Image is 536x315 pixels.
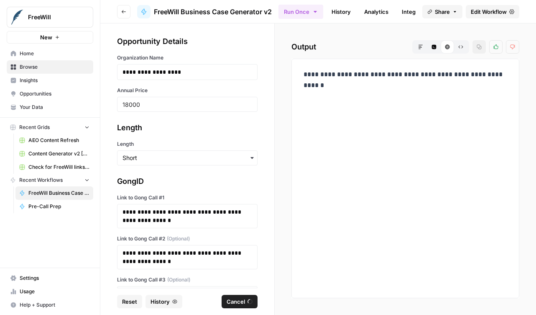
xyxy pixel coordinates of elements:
a: FreeWill Business Case Generator v2 [137,5,272,18]
a: Opportunities [7,87,93,101]
span: Recent Grids [19,124,50,131]
span: Share [435,8,450,16]
span: FreeWill Business Case Generator v2 [154,7,272,17]
span: FreeWill [28,13,79,21]
span: Help + Support [20,301,89,309]
span: Usage [20,288,89,295]
button: Cancel [222,295,258,308]
button: Recent Grids [7,121,93,134]
div: Length [117,122,258,134]
a: Settings [7,271,93,285]
span: Check for FreeWill links on partner's external website [28,163,89,171]
span: (Optional) [167,235,190,243]
label: Link to Gong Call #3 [117,276,258,284]
button: Workspace: FreeWill [7,7,93,28]
a: Insights [7,74,93,87]
button: Reset [117,295,142,308]
a: Pre-Call Prep [15,200,93,213]
button: Help + Support [7,298,93,312]
label: Link to Gong Call #2 [117,235,258,243]
a: Integrate [397,5,431,18]
span: Reset [122,297,137,306]
span: Your Data [20,103,89,111]
span: Cancel [227,297,245,306]
button: New [7,31,93,44]
a: Analytics [359,5,393,18]
a: Edit Workflow [466,5,519,18]
span: FreeWill Business Case Generator v2 [28,189,89,197]
span: History [151,297,170,306]
a: Browse [7,60,93,74]
label: Length [117,140,258,148]
a: Home [7,47,93,60]
h2: Output [291,40,519,54]
span: Edit Workflow [471,8,507,16]
a: Your Data [7,101,93,114]
span: Insights [20,77,89,84]
a: FreeWill Business Case Generator v2 [15,186,93,200]
button: Run Once [278,5,323,19]
span: Opportunities [20,90,89,98]
button: History [145,295,182,308]
span: New [40,33,52,41]
span: Browse [20,63,89,71]
label: Annual Price [117,87,258,94]
a: Content Generator v2 [DRAFT] Test [15,147,93,160]
span: Pre-Call Prep [28,203,89,210]
button: Recent Workflows [7,174,93,186]
span: AEO Content Refresh [28,137,89,144]
div: GongID [117,176,258,187]
span: Home [20,50,89,57]
input: Short [123,154,252,162]
div: Opportunity Details [117,36,258,47]
span: Content Generator v2 [DRAFT] Test [28,150,89,157]
a: History [327,5,356,18]
a: Check for FreeWill links on partner's external website [15,160,93,174]
span: Settings [20,274,89,282]
span: (Optional) [167,276,190,284]
a: AEO Content Refresh [15,134,93,147]
label: Organization Name [117,54,258,62]
span: Recent Workflows [19,176,63,184]
button: Share [422,5,462,18]
img: FreeWill Logo [10,10,25,25]
a: Usage [7,285,93,298]
label: Link to Gong Call #1 [117,194,258,201]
